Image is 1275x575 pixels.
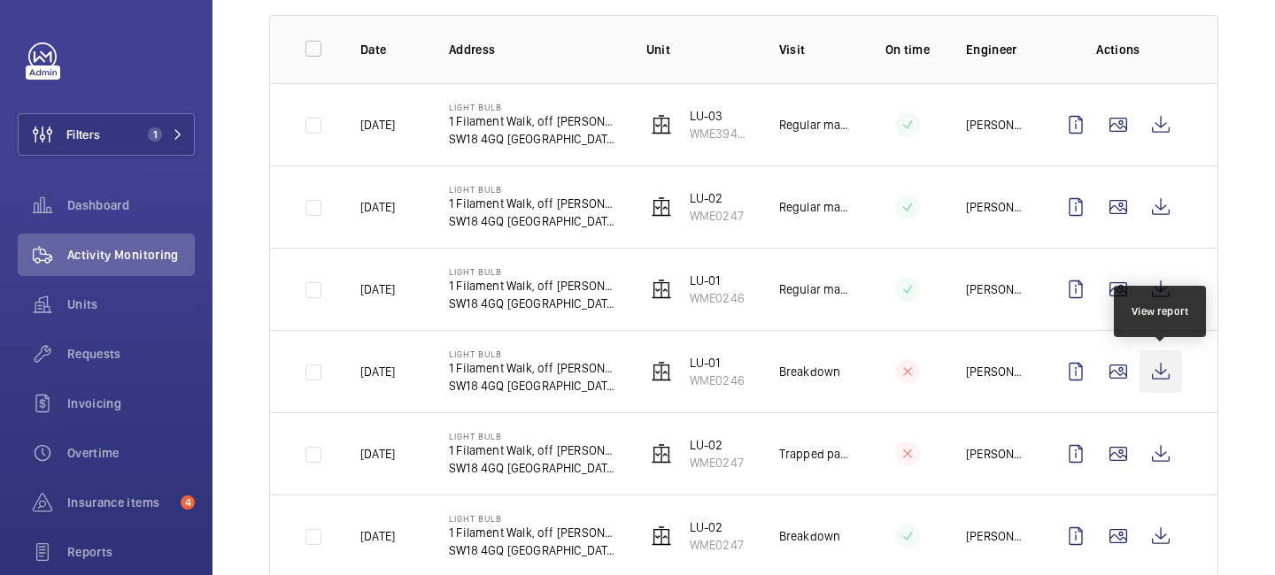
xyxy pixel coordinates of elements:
p: [DATE] [360,116,395,134]
p: [DATE] [360,198,395,216]
p: 1 Filament Walk, off [PERSON_NAME][GEOGRAPHIC_DATA], [449,277,618,295]
p: Regular maintenance [779,116,849,134]
p: Address [449,41,618,58]
p: [PERSON_NAME] [966,198,1026,216]
p: WME0247 [690,454,744,471]
p: WME0246 [690,372,745,389]
p: Actions [1055,41,1182,58]
p: LU-02 [690,436,744,454]
p: LU-01 [690,272,745,289]
span: Dashboard [67,196,195,214]
span: Filters [66,126,100,143]
p: Light Bulb [449,266,618,277]
p: LU-03 [690,107,751,125]
p: 1 Filament Walk, off [PERSON_NAME][GEOGRAPHIC_DATA], [449,524,618,541]
p: Light Bulb [449,431,618,441]
p: [DATE] [360,445,395,463]
img: elevator.svg [651,196,672,218]
p: 1 Filament Walk, off [PERSON_NAME][GEOGRAPHIC_DATA], [449,441,618,459]
p: 1 Filament Walk, off [PERSON_NAME][GEOGRAPHIC_DATA], [449,195,618,212]
p: Unit [646,41,751,58]
span: Activity Monitoring [67,246,195,264]
p: SW18 4GQ [GEOGRAPHIC_DATA] [449,459,618,477]
span: Reports [67,543,195,561]
p: LU-02 [690,189,744,207]
p: Date [360,41,421,58]
p: [DATE] [360,363,395,380]
p: SW18 4GQ [GEOGRAPHIC_DATA] [449,130,618,148]
p: Trapped passenger [779,445,849,463]
p: [PERSON_NAME] [966,116,1026,134]
p: [PERSON_NAME] [966,527,1026,545]
p: SW18 4GQ [GEOGRAPHIC_DATA] [449,377,618,395]
button: Filters1 [18,113,195,156]
p: Breakdown [779,363,841,380]
p: On time [877,41,938,58]
p: [PERSON_NAME] [966,445,1026,463]
img: elevator.svg [651,443,672,464]
span: Overtime [67,444,195,462]
p: 1 Filament Walk, off [PERSON_NAME][GEOGRAPHIC_DATA], [449,112,618,130]
p: Engineer [966,41,1026,58]
p: Light Bulb [449,102,618,112]
span: 4 [181,495,195,510]
p: Light Bulb [449,513,618,524]
img: elevator.svg [651,525,672,547]
p: WME0247 [690,536,744,554]
p: Regular maintenance [779,280,849,298]
span: 1 [148,127,162,142]
span: Requests [67,345,195,363]
span: Invoicing [67,395,195,412]
p: 1 Filament Walk, off [PERSON_NAME][GEOGRAPHIC_DATA], [449,359,618,377]
p: [PERSON_NAME] [966,280,1026,298]
img: elevator.svg [651,279,672,300]
p: WME0246 [690,289,745,307]
p: WME39497086 [690,125,751,142]
p: SW18 4GQ [GEOGRAPHIC_DATA] [449,541,618,559]
p: Light Bulb [449,349,618,359]
p: [DATE] [360,527,395,545]
p: [PERSON_NAME] [966,363,1026,380]
img: elevator.svg [651,114,672,135]
p: LU-02 [690,518,744,536]
div: View report [1132,303,1189,319]
p: LU-01 [690,354,745,372]
span: Units [67,295,195,313]
img: elevator.svg [651,361,672,382]
p: Light Bulb [449,184,618,195]
span: Insurance items [67,494,174,511]
p: WME0247 [690,207,744,225]
p: SW18 4GQ [GEOGRAPHIC_DATA] [449,212,618,230]
p: Visit [779,41,849,58]
p: Regular maintenance [779,198,849,216]
p: SW18 4GQ [GEOGRAPHIC_DATA] [449,295,618,312]
p: Breakdown [779,527,841,545]
p: [DATE] [360,280,395,298]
